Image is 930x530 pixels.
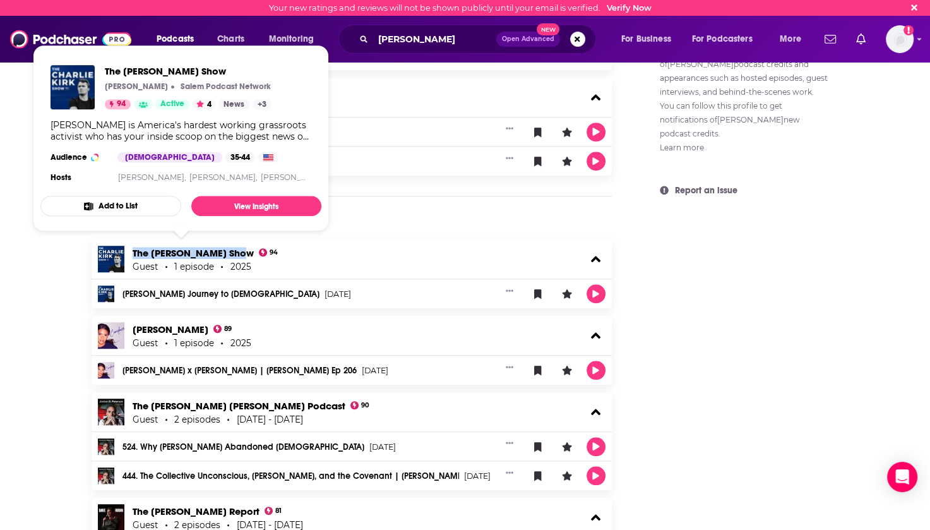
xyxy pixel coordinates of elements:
[886,25,914,53] img: User Profile
[501,123,518,135] button: Show More Button
[557,123,576,142] button: Leave a Rating
[181,81,271,92] p: Salem Podcast Network
[117,98,126,111] span: 94
[105,65,271,77] span: The [PERSON_NAME] Show
[261,172,327,182] a: [PERSON_NAME]
[40,196,181,216] button: Add to List
[133,505,259,517] a: The Rubin Report
[51,172,71,183] h4: Hosts
[780,30,801,48] span: More
[362,366,388,375] span: [DATE]
[133,262,251,272] div: Guest 1 episode 2025
[587,152,605,171] button: Play
[122,472,460,481] a: 444. The Collective Unconscious, [PERSON_NAME], and the Covenant | [PERSON_NAME]
[275,509,282,514] span: 81
[133,520,303,530] div: Guest 2 episodes [DATE] - [DATE]
[502,36,554,42] span: Open Advanced
[587,123,605,142] button: Play
[51,65,95,109] img: The Charlie Kirk Show
[270,250,278,255] span: 94
[771,29,817,49] button: open menu
[350,401,370,409] a: 90
[10,27,131,51] img: Podchaser - Follow, Share and Rate Podcasts
[253,99,271,109] a: +3
[501,466,518,479] button: Show More Button
[587,466,605,485] button: Play
[259,248,278,256] a: 94
[133,338,251,348] div: Guest 1 episode 2025
[886,25,914,53] span: Logged in as kimmiveritas
[361,403,369,408] span: 90
[607,3,652,13] a: Verify Now
[557,361,576,380] button: Leave a Rating
[501,437,518,450] button: Show More Button
[612,29,687,49] button: open menu
[189,172,258,182] a: [PERSON_NAME],
[373,29,496,49] input: Search podcasts, credits, & more...
[692,30,753,48] span: For Podcasters
[51,152,107,162] h3: Audience
[260,29,330,49] button: open menu
[557,152,576,171] button: Leave a Rating
[621,30,671,48] span: For Business
[265,507,282,515] a: 81
[105,65,271,77] a: The Charlie Kirk Show
[528,284,547,303] button: Bookmark Episode
[98,362,114,378] img: Candace Owens x Russell Brand | Candace Ep 206
[496,32,560,47] button: Open AdvancedNew
[557,466,576,485] button: Leave a Rating
[157,30,194,48] span: Podcasts
[325,290,351,299] span: [DATE]
[501,152,518,164] button: Show More Button
[98,322,124,349] img: Candace
[528,123,547,142] button: Bookmark Episode
[557,284,576,303] button: Leave a Rating
[193,99,215,109] button: 4
[501,284,518,297] button: Show More Button
[133,323,208,335] a: Candace
[155,99,189,109] a: Active
[886,25,914,53] button: Show profile menu
[218,99,249,109] a: News
[660,30,829,155] p: This is a podcast creator profile for . This page showcases all of [PERSON_NAME] podcast credits ...
[191,196,321,216] a: View Insights
[148,29,210,49] button: open menu
[117,152,222,162] div: [DEMOGRAPHIC_DATA]
[587,284,605,303] button: Play
[537,23,559,35] span: New
[209,29,252,49] a: Charts
[177,81,271,92] a: Salem Podcast NetworkSalem Podcast Network
[903,25,914,35] svg: Email not verified
[225,152,255,162] div: 35-44
[122,443,364,452] a: 524. Why [PERSON_NAME] Abandoned [DEMOGRAPHIC_DATA]
[660,143,704,152] a: Show additional information
[98,399,124,425] img: The Jordan B. Peterson Podcast
[528,152,547,171] button: Bookmark Episode
[98,467,114,484] img: 444. The Collective Unconscious, Christ, and the Covenant | Russell Brand
[684,29,771,49] button: open menu
[587,437,605,456] button: Play
[369,443,396,452] span: [DATE]
[464,472,491,481] span: [DATE]
[269,3,652,13] div: Your new ratings and reviews will not be shown publicly until your email is verified.
[217,30,244,48] span: Charts
[133,414,303,425] div: Guest 2 episodes [DATE] - [DATE]
[133,400,345,412] a: The Jordan B. Peterson Podcast
[528,361,547,380] button: Bookmark Episode
[122,290,319,299] a: [PERSON_NAME] Journey to [DEMOGRAPHIC_DATA]
[587,361,605,380] button: Play
[92,196,612,239] div: The Guest is an outside party who makes an on-air appearance on an episode, often as a participan...
[160,98,184,111] span: Active
[528,466,547,485] button: Bookmark Episode
[105,81,168,92] p: [PERSON_NAME]
[98,246,124,272] img: The Charlie Kirk Show
[820,28,841,50] a: Show notifications dropdown
[660,185,829,196] button: Report an issue
[98,438,114,455] img: 524. Why Russell Brand Abandoned Hedonism
[51,119,311,142] div: [PERSON_NAME] is America's hardest working grassroots activist who has your inside scoop on the b...
[122,366,357,375] a: [PERSON_NAME] x [PERSON_NAME] | [PERSON_NAME] Ep 206
[528,437,547,456] button: Bookmark Episode
[105,99,131,109] a: 94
